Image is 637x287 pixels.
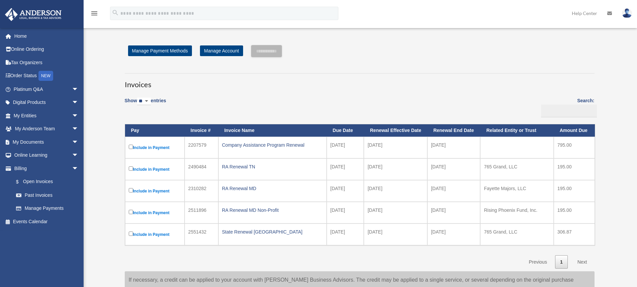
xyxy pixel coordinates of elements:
span: arrow_drop_down [72,149,85,162]
img: User Pic [622,8,632,18]
a: Tax Organizers [5,56,89,69]
label: Include in Payment [129,165,181,173]
a: Digital Productsarrow_drop_down [5,96,89,109]
label: Include in Payment [129,230,181,239]
th: Renewal End Date: activate to sort column ascending [427,124,481,137]
a: My Documentsarrow_drop_down [5,135,89,149]
span: arrow_drop_down [72,122,85,136]
th: Due Date: activate to sort column ascending [327,124,364,137]
span: arrow_drop_down [72,96,85,110]
td: [DATE] [427,137,481,158]
a: Events Calendar [5,215,89,228]
input: Search: [541,105,597,117]
a: menu [90,12,98,17]
td: 795.00 [554,137,595,158]
td: [DATE] [427,158,481,180]
a: Online Learningarrow_drop_down [5,149,89,162]
a: Manage Payments [9,202,85,215]
th: Amount Due: activate to sort column ascending [554,124,595,137]
img: Anderson Advisors Platinum Portal [3,8,64,21]
td: [DATE] [327,202,364,224]
td: 306.87 [554,224,595,245]
td: [DATE] [427,180,481,202]
a: Order StatusNEW [5,69,89,83]
td: [DATE] [364,137,427,158]
div: NEW [38,71,53,81]
h3: Invoices [125,73,595,90]
div: Company Assistance Program Renewal [222,140,323,150]
a: My Entitiesarrow_drop_down [5,109,89,122]
input: Include in Payment [129,232,133,236]
td: [DATE] [427,224,481,245]
div: RA Renewal TN [222,162,323,171]
th: Related Entity or Trust: activate to sort column ascending [480,124,553,137]
th: Invoice #: activate to sort column ascending [185,124,218,137]
td: 195.00 [554,180,595,202]
label: Show entries [125,97,166,112]
td: 2490484 [185,158,218,180]
input: Include in Payment [129,210,133,214]
a: Next [572,255,592,269]
input: Include in Payment [129,166,133,171]
td: [DATE] [327,137,364,158]
label: Include in Payment [129,208,181,217]
i: menu [90,9,98,17]
td: [DATE] [327,224,364,245]
a: Billingarrow_drop_down [5,162,85,175]
span: $ [20,178,23,186]
a: Manage Account [200,45,243,56]
div: RA Renewal MD [222,184,323,193]
label: Search: [539,97,595,117]
td: Fayette Majors, LLC [480,180,553,202]
a: Manage Payment Methods [128,45,192,56]
input: Include in Payment [129,145,133,149]
a: My Anderson Teamarrow_drop_down [5,122,89,136]
td: 765 Grand, LLC [480,224,553,245]
td: 195.00 [554,202,595,224]
td: [DATE] [327,180,364,202]
td: [DATE] [427,202,481,224]
a: $Open Invoices [9,175,82,189]
a: Online Ordering [5,43,89,56]
span: arrow_drop_down [72,135,85,149]
td: 2310282 [185,180,218,202]
label: Include in Payment [129,143,181,152]
span: arrow_drop_down [72,109,85,123]
td: [DATE] [327,158,364,180]
td: [DATE] [364,180,427,202]
div: State Renewal [GEOGRAPHIC_DATA] [222,227,323,237]
th: Pay: activate to sort column descending [125,124,185,137]
a: Past Invoices [9,188,85,202]
input: Include in Payment [129,188,133,192]
td: [DATE] [364,202,427,224]
td: [DATE] [364,158,427,180]
th: Renewal Effective Date: activate to sort column ascending [364,124,427,137]
a: 1 [555,255,568,269]
div: RA Renewal MD Non-Profit [222,205,323,215]
td: Rising Phoenix Fund, Inc. [480,202,553,224]
td: [DATE] [364,224,427,245]
span: arrow_drop_down [72,83,85,96]
select: Showentries [137,98,151,105]
td: 195.00 [554,158,595,180]
i: search [112,9,119,16]
th: Invoice Name: activate to sort column ascending [218,124,327,137]
td: 765 Grand, LLC [480,158,553,180]
td: 2207579 [185,137,218,158]
a: Platinum Q&Aarrow_drop_down [5,83,89,96]
td: 2511896 [185,202,218,224]
td: 2551432 [185,224,218,245]
a: Home [5,29,89,43]
a: Previous [524,255,552,269]
span: arrow_drop_down [72,162,85,175]
label: Include in Payment [129,187,181,195]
